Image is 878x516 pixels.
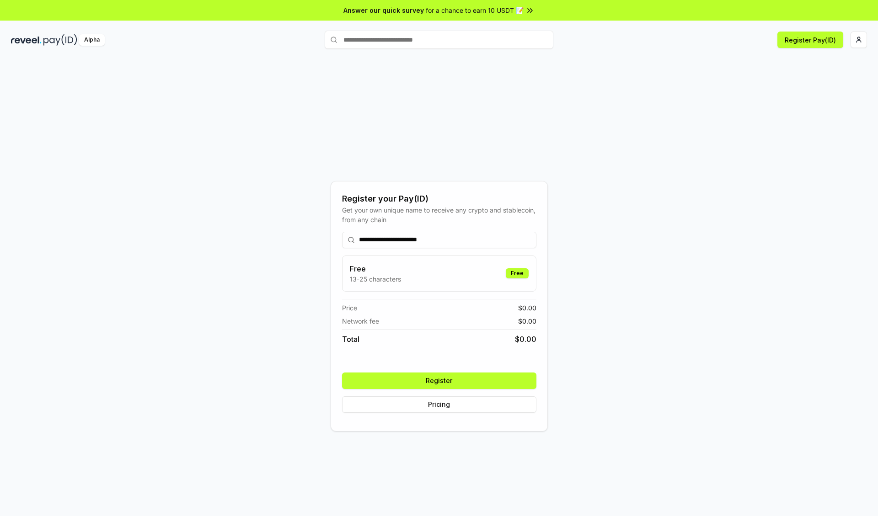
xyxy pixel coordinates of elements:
[350,263,401,274] h3: Free
[515,334,536,345] span: $ 0.00
[43,34,77,46] img: pay_id
[342,372,536,389] button: Register
[343,5,424,15] span: Answer our quick survey
[11,34,42,46] img: reveel_dark
[342,192,536,205] div: Register your Pay(ID)
[777,32,843,48] button: Register Pay(ID)
[506,268,529,278] div: Free
[342,316,379,326] span: Network fee
[342,303,357,313] span: Price
[518,303,536,313] span: $ 0.00
[342,396,536,413] button: Pricing
[342,205,536,224] div: Get your own unique name to receive any crypto and stablecoin, from any chain
[79,34,105,46] div: Alpha
[350,274,401,284] p: 13-25 characters
[426,5,524,15] span: for a chance to earn 10 USDT 📝
[342,334,359,345] span: Total
[518,316,536,326] span: $ 0.00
